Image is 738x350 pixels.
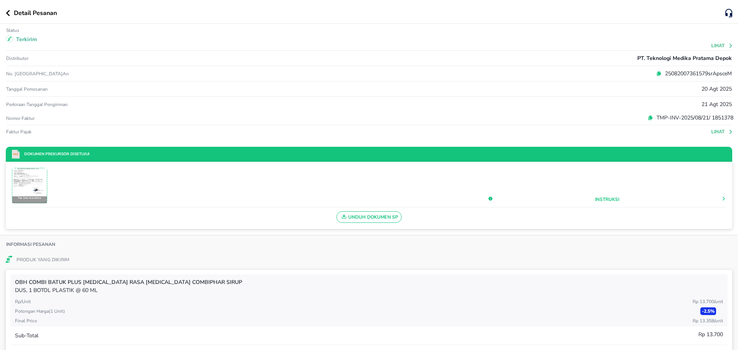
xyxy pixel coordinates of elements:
[15,317,37,324] p: Final Price
[653,114,733,122] p: TMP-INV-2025/08/21/ 1851378
[698,330,723,338] p: Rp 13.700
[693,298,723,305] p: Rp 13.700
[701,100,732,108] p: 21 Agt 2025
[6,71,248,77] p: No. [GEOGRAPHIC_DATA]an
[700,307,716,315] p: - 2.5 %
[711,43,733,48] button: Lihat
[701,85,732,93] p: 20 Agt 2025
[6,55,28,61] p: Distributor
[16,35,37,43] p: Terkirim
[6,101,68,108] p: Perkiraan Tanggal Pengiriman
[711,129,733,134] button: Lihat
[693,317,723,324] p: Rp 13.358
[12,196,47,203] div: Tap here to preview
[15,278,723,286] p: OBH COMBI BATUK PLUS [MEDICAL_DATA] RASA [MEDICAL_DATA] Combiphar SIRUP
[637,54,732,62] p: PT. Teknologi Medika Pratama Depok
[6,86,48,92] p: Tanggal pemesanan
[15,308,65,315] p: Potongan harga ( 1 Unit )
[15,298,31,305] p: Rp/Unit
[595,196,619,203] button: Instruksi
[340,212,399,222] span: Unduh Dokumen SP
[15,332,38,340] p: Sub-Total
[13,168,47,202] img: Document
[14,8,57,18] p: Detail Pesanan
[336,211,402,223] button: Unduh Dokumen SP
[6,115,248,121] p: Nomor faktur
[20,151,90,157] p: Dokumen Prekursor Disetujui
[714,318,723,324] span: / Unit
[6,27,19,33] p: Status
[17,256,69,264] p: Produk Yang Dikirim
[714,299,723,305] span: / Unit
[15,286,723,294] p: DUS, 1 BOTOL PLASTIK @ 60 ML
[6,129,248,135] p: Faktur pajak
[6,241,55,247] p: Informasi Pesanan
[662,70,732,78] p: 25082007361579srApsceM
